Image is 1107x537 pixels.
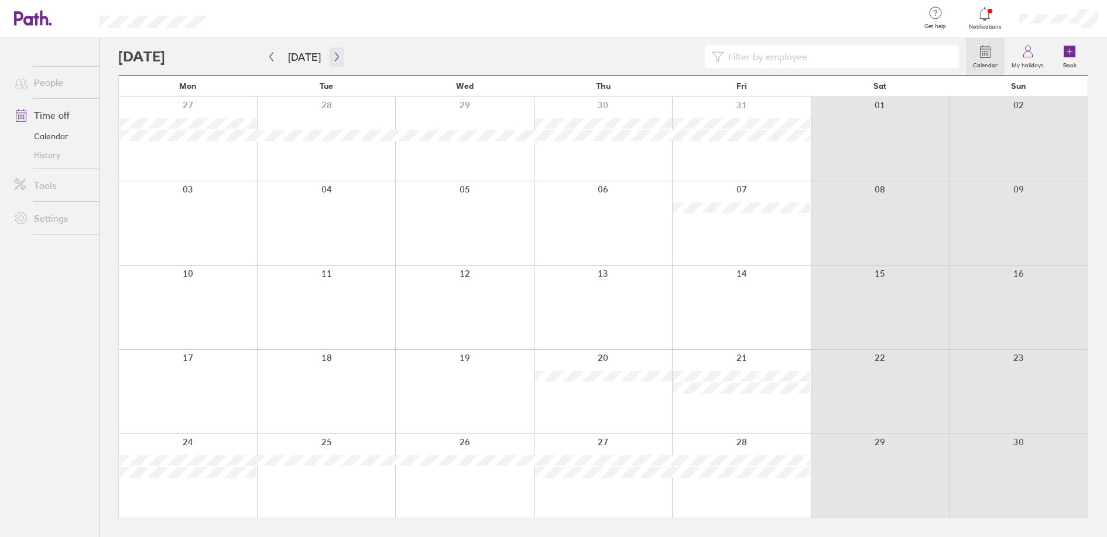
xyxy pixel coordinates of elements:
[736,81,747,91] span: Fri
[1051,38,1088,75] a: Book
[5,104,99,127] a: Time off
[279,47,330,67] button: [DATE]
[5,146,99,164] a: History
[5,127,99,146] a: Calendar
[5,174,99,197] a: Tools
[1011,81,1026,91] span: Sun
[320,81,333,91] span: Tue
[1056,58,1084,69] label: Book
[596,81,611,91] span: Thu
[916,23,954,30] span: Get help
[456,81,474,91] span: Wed
[5,71,99,94] a: People
[1005,38,1051,75] a: My holidays
[966,38,1005,75] a: Calendar
[5,206,99,230] a: Settings
[966,23,1004,30] span: Notifications
[966,58,1005,69] label: Calendar
[873,81,886,91] span: Sat
[966,6,1004,30] a: Notifications
[179,81,197,91] span: Mon
[1005,58,1051,69] label: My holidays
[724,46,952,68] input: Filter by employee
